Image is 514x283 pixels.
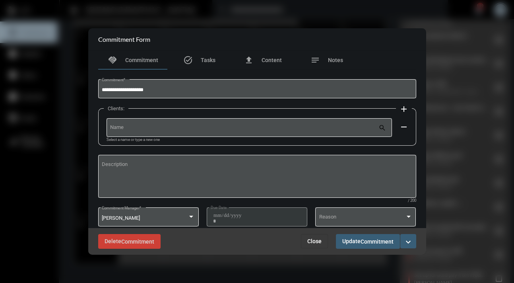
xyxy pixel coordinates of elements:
[125,57,158,63] span: Commitment
[121,238,154,245] span: Commitment
[307,238,322,244] span: Close
[403,237,413,247] mat-icon: expand_more
[183,55,193,65] mat-icon: task_alt
[244,55,254,65] mat-icon: file_upload
[262,57,282,63] span: Content
[408,199,416,203] mat-hint: / 200
[399,122,409,132] mat-icon: remove
[336,234,400,249] button: UpdateCommitment
[108,55,117,65] mat-icon: handshake
[378,124,388,133] mat-icon: search
[399,104,409,114] mat-icon: add
[301,234,328,248] button: Close
[98,35,150,43] h2: Commitment Form
[342,238,394,244] span: Update
[102,215,140,221] span: [PERSON_NAME]
[104,105,128,111] label: Clients:
[105,238,154,244] span: Delete
[328,57,343,63] span: Notes
[107,138,160,142] mat-hint: Select a name or type a new one
[98,234,161,249] button: DeleteCommitment
[201,57,215,63] span: Tasks
[310,55,320,65] mat-icon: notes
[361,238,394,245] span: Commitment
